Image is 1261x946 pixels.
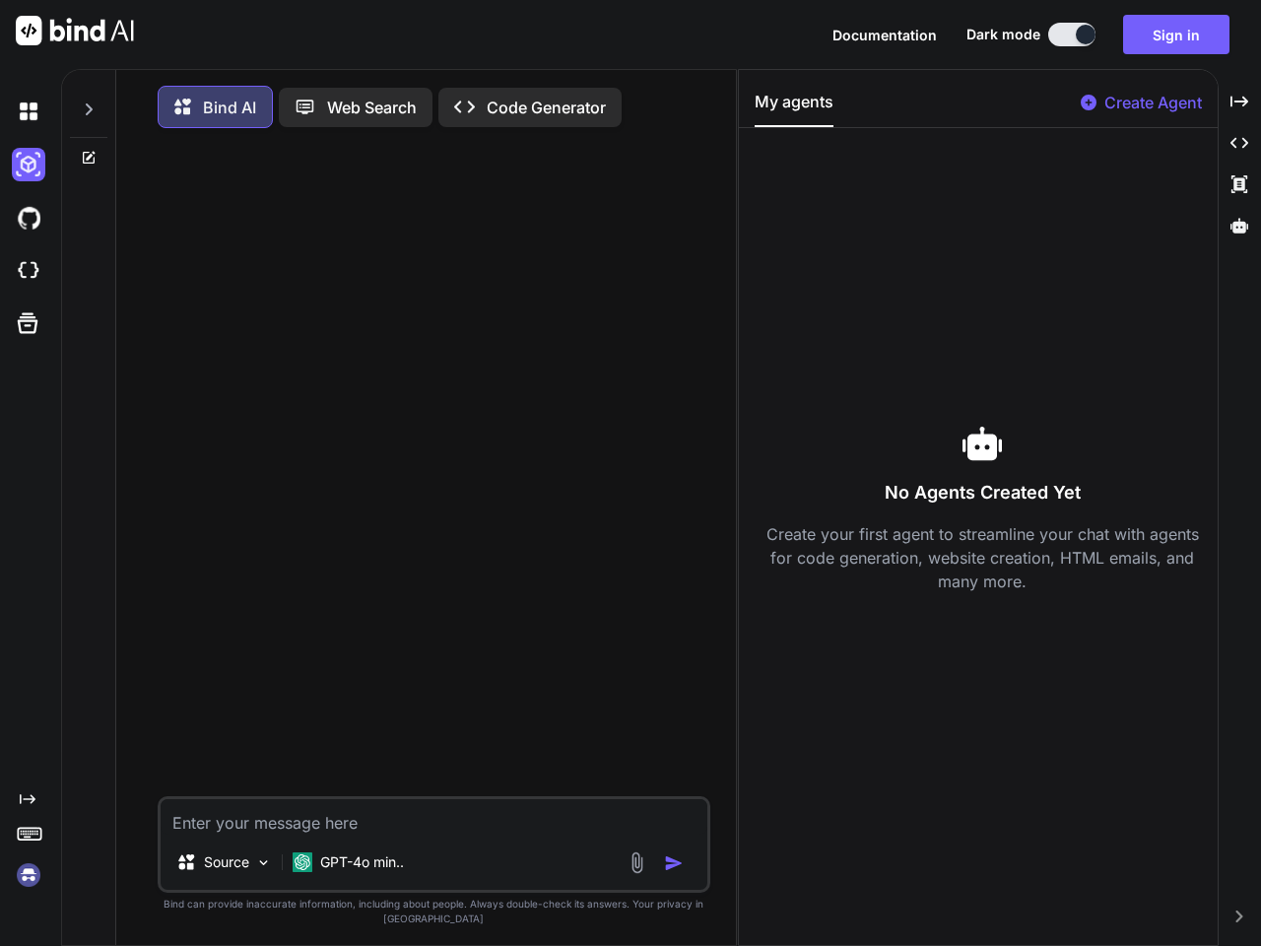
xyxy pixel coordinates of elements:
p: Create your first agent to streamline your chat with agents for code generation, website creation... [755,522,1209,593]
p: Bind can provide inaccurate information, including about people. Always double-check its answers.... [158,897,711,926]
button: Sign in [1123,15,1229,54]
img: githubDark [12,201,45,235]
img: signin [12,858,45,892]
p: Code Generator [487,96,606,119]
button: Documentation [832,25,937,45]
span: Documentation [832,27,937,43]
p: Create Agent [1104,91,1202,114]
span: Dark mode [966,25,1040,44]
h3: No Agents Created Yet [755,479,1209,507]
img: darkAi-studio [12,148,45,181]
p: GPT-4o min.. [320,852,404,872]
img: attachment [626,851,648,874]
img: GPT-4o mini [293,852,312,872]
p: Source [204,852,249,872]
button: My agents [755,90,833,127]
img: Bind AI [16,16,134,45]
img: cloudideIcon [12,254,45,288]
img: Pick Models [255,854,272,871]
img: icon [664,853,684,873]
p: Bind AI [203,96,256,119]
img: darkChat [12,95,45,128]
p: Web Search [327,96,417,119]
